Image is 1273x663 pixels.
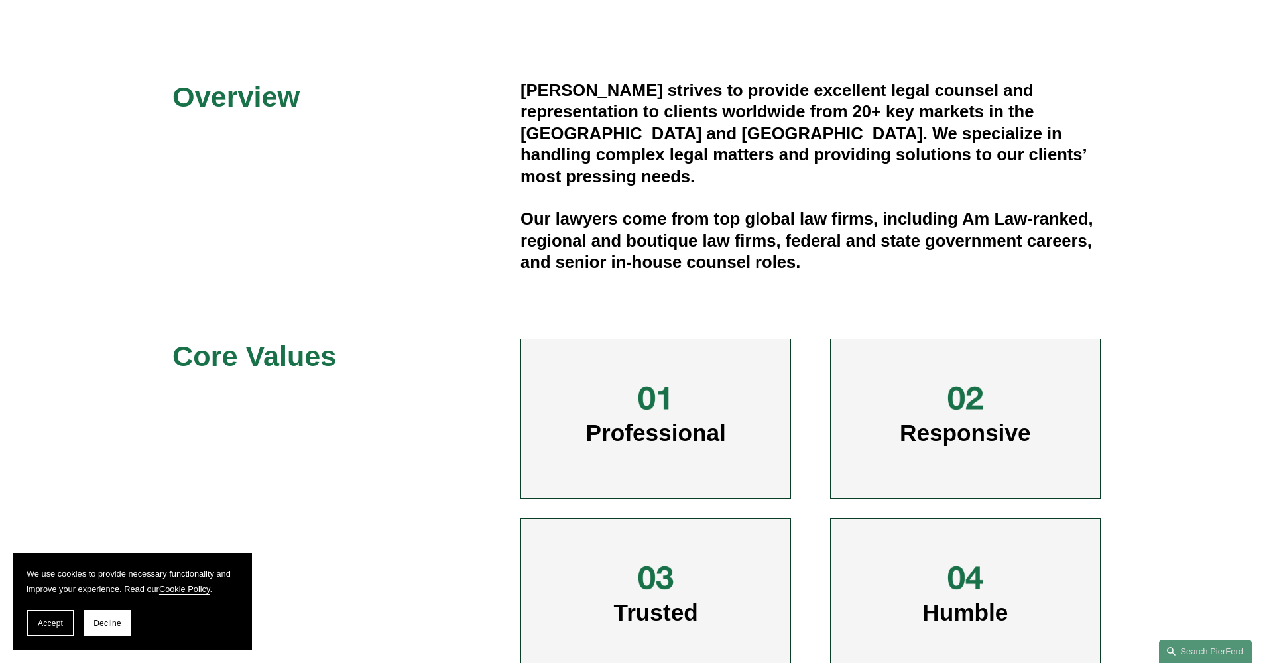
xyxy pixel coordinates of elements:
span: Core Values [172,340,336,372]
span: Humble [922,599,1008,625]
span: Overview [172,81,300,113]
span: Accept [38,619,63,628]
span: Decline [93,619,121,628]
button: Decline [84,610,131,636]
section: Cookie banner [13,553,252,650]
a: Search this site [1159,640,1252,663]
h4: [PERSON_NAME] strives to provide excellent legal counsel and representation to clients worldwide ... [520,80,1101,187]
a: Cookie Policy [159,584,210,594]
p: We use cookies to provide necessary functionality and improve your experience. Read our . [27,566,239,597]
span: Responsive [900,420,1031,446]
span: Professional [586,420,726,446]
button: Accept [27,610,74,636]
h4: Our lawyers come from top global law firms, including Am Law-ranked, regional and boutique law fi... [520,208,1101,272]
span: Trusted [614,599,698,625]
